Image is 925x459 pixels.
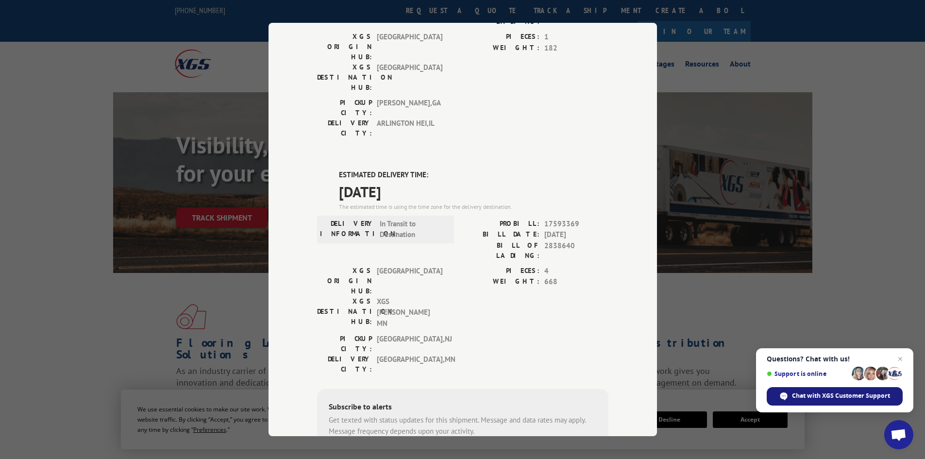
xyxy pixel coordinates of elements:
[377,354,442,374] span: [GEOGRAPHIC_DATA] , MN
[317,32,372,62] label: XGS ORIGIN HUB:
[377,98,442,118] span: [PERSON_NAME] , GA
[339,170,608,181] label: ESTIMATED DELIVERY TIME:
[463,229,539,240] label: BILL DATE:
[884,420,913,449] a: Open chat
[317,118,372,138] label: DELIVERY CITY:
[329,415,597,437] div: Get texted with status updates for this shipment. Message and data rates may apply. Message frequ...
[463,276,539,288] label: WEIGHT:
[767,370,848,377] span: Support is online
[377,334,442,354] span: [GEOGRAPHIC_DATA] , NJ
[544,240,608,261] span: 2838640
[463,266,539,277] label: PIECES:
[544,276,608,288] span: 668
[544,229,608,240] span: [DATE]
[377,266,442,296] span: [GEOGRAPHIC_DATA]
[767,387,903,406] span: Chat with XGS Customer Support
[544,219,608,230] span: 17593369
[544,32,608,43] span: 1
[377,32,442,62] span: [GEOGRAPHIC_DATA]
[463,240,539,261] label: BILL OF LADING:
[463,32,539,43] label: PIECES:
[463,219,539,230] label: PROBILL:
[377,118,442,138] span: ARLINGTON HEI , IL
[329,401,597,415] div: Subscribe to alerts
[544,43,608,54] span: 182
[320,219,375,240] label: DELIVERY INFORMATION:
[377,62,442,93] span: [GEOGRAPHIC_DATA]
[339,203,608,211] div: The estimated time is using the time zone for the delivery destination.
[317,334,372,354] label: PICKUP CITY:
[339,181,608,203] span: [DATE]
[377,296,442,329] span: XGS [PERSON_NAME] MN
[317,98,372,118] label: PICKUP CITY:
[317,354,372,374] label: DELIVERY CITY:
[317,62,372,93] label: XGS DESTINATION HUB:
[767,355,903,363] span: Questions? Chat with us!
[380,219,445,240] span: In Transit to Destination
[792,391,890,400] span: Chat with XGS Customer Support
[544,266,608,277] span: 4
[317,296,372,329] label: XGS DESTINATION HUB:
[463,43,539,54] label: WEIGHT:
[317,266,372,296] label: XGS ORIGIN HUB:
